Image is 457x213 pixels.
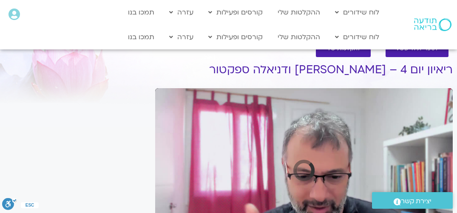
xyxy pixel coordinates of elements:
[165,4,198,20] a: עזרה
[124,4,159,20] a: תמכו בנו
[204,29,267,45] a: קורסים ופעילות
[326,46,360,52] span: להקלטות שלי
[165,29,198,45] a: עזרה
[331,29,383,45] a: לוח שידורים
[401,196,431,207] span: יצירת קשר
[396,46,438,52] span: לספריית ה-VOD
[155,63,453,76] h1: ריאיון יום 4 – [PERSON_NAME] ודניאלה ספקטור
[273,29,324,45] a: ההקלטות שלי
[372,192,453,209] a: יצירת קשר
[124,29,159,45] a: תמכו בנו
[331,4,383,20] a: לוח שידורים
[204,4,267,20] a: קורסים ופעילות
[414,18,451,31] img: תודעה בריאה
[273,4,324,20] a: ההקלטות שלי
